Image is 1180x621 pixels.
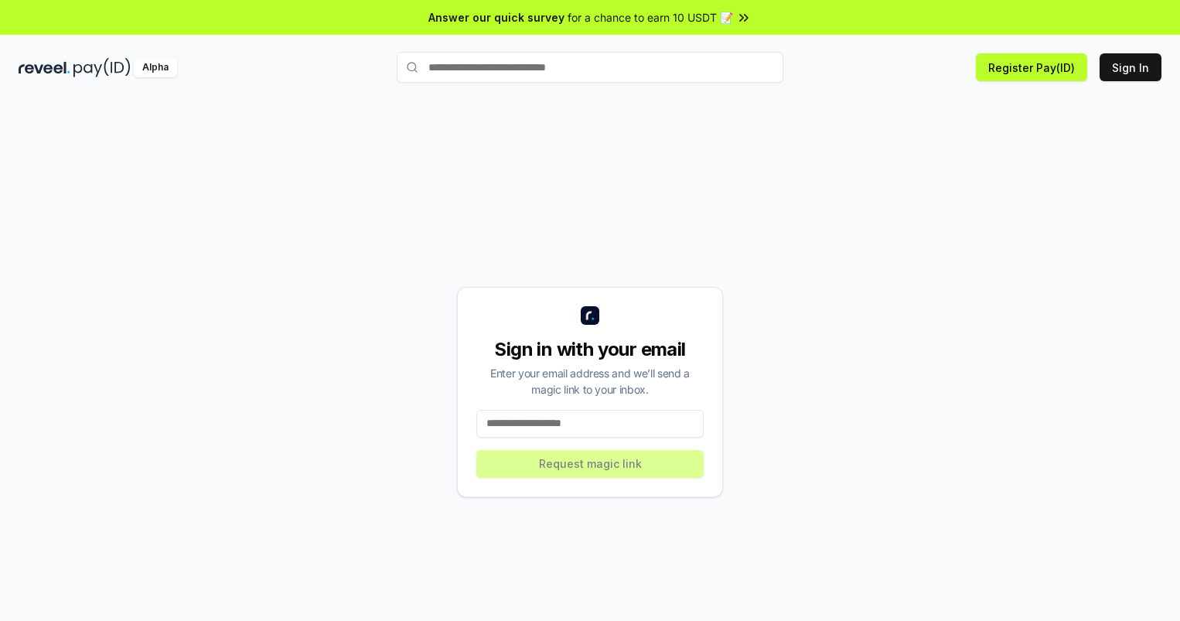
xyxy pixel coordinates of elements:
img: pay_id [73,58,131,77]
button: Sign In [1100,53,1161,81]
span: for a chance to earn 10 USDT 📝 [568,9,733,26]
img: reveel_dark [19,58,70,77]
div: Alpha [134,58,177,77]
button: Register Pay(ID) [976,53,1087,81]
div: Sign in with your email [476,337,704,362]
div: Enter your email address and we’ll send a magic link to your inbox. [476,365,704,398]
span: Answer our quick survey [428,9,564,26]
img: logo_small [581,306,599,325]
